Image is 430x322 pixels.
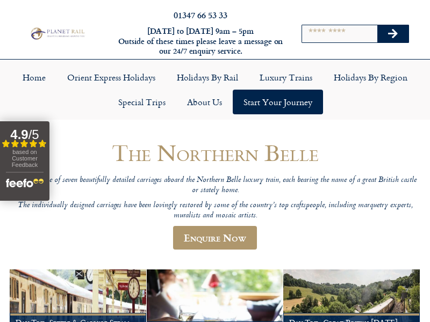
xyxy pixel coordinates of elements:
a: Holidays by Rail [166,65,249,90]
a: Enquire Now [173,226,257,250]
a: Orient Express Holidays [56,65,166,90]
a: Start your Journey [233,90,323,114]
h6: [DATE] to [DATE] 9am – 5pm Outside of these times please leave a message on our 24/7 enquiry serv... [117,26,284,56]
h1: The Northern Belle [10,140,420,165]
a: Home [12,65,56,90]
a: Luxury Trains [249,65,323,90]
p: Travel in one of seven beautifully detailed carriages aboard the Northern Belle luxury train, eac... [10,175,420,195]
a: Special Trips [107,90,176,114]
a: 01347 66 53 33 [174,9,227,21]
p: The individually designed carriages have been lovingly restored by some of the country’s top craf... [10,201,420,221]
button: Search [377,25,408,42]
a: Holidays by Region [323,65,418,90]
nav: Menu [5,65,425,114]
a: About Us [176,90,233,114]
img: Planet Rail Train Holidays Logo [28,26,86,40]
